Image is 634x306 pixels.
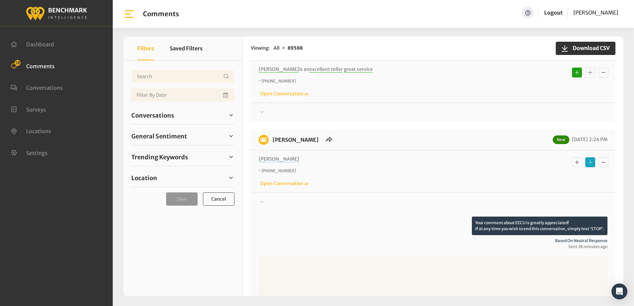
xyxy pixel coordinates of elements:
a: [PERSON_NAME] [273,136,319,143]
button: Filters [137,36,154,60]
div: Basic example [570,66,610,79]
span: Based on neutral response [259,238,607,244]
a: [PERSON_NAME] [573,7,618,19]
a: Logout [544,9,563,16]
a: Dashboard [11,40,54,47]
span: Locations [26,128,51,134]
a: Conversations [131,110,234,120]
a: Open Conversation [259,91,308,97]
input: Date range input field [131,88,234,102]
button: Saved Filters [170,36,203,60]
a: Comments 28 [11,62,55,69]
img: benchmark [26,5,87,21]
a: Settings [11,149,48,156]
span: Dashboard [26,41,54,48]
span: Surveys [26,106,46,113]
span: [PERSON_NAME] [259,66,299,73]
a: Location [131,173,234,183]
span: Location [131,174,157,182]
h1: Comments [143,10,179,18]
span: New [553,135,569,144]
a: Trending Keywords [131,152,234,162]
p: is an [259,66,520,73]
span: Comments [26,63,55,69]
span: great service [344,66,373,73]
button: Open Calendar [222,88,230,102]
span: Viewing: [251,45,270,52]
span: [DATE] 2:24 PM [570,136,607,142]
i: ~ [PHONE_NUMBER] [259,168,296,173]
a: Open Conversation [259,180,308,186]
img: benchmark [259,135,269,145]
p: Your comment about EECU is greatly appreciated! If at any time you wish to end this conversation,... [472,217,607,235]
span: [PERSON_NAME] [573,9,618,16]
span: Conversations [131,111,174,120]
span: excellent teller [309,66,343,73]
a: Logout [544,7,563,19]
span: All [274,45,280,51]
h6: EECU - Perrin [269,135,323,145]
img: bar [123,8,135,20]
div: Basic example [570,156,610,169]
span: Trending Keywords [131,153,188,162]
i: ~ [PHONE_NUMBER] [259,78,296,83]
input: Username [131,70,234,83]
strong: 89588 [287,45,303,51]
span: [PERSON_NAME] [259,156,299,162]
a: General Sentiment [131,131,234,141]
a: Surveys [11,106,46,112]
div: Open Intercom Messenger [611,283,627,299]
button: Download CSV [556,42,615,55]
span: Sent 28 minutes ago [259,244,607,250]
span: 28 [15,60,21,66]
a: Conversations [11,84,63,90]
span: Conversations [26,84,63,91]
span: General Sentiment [131,132,187,141]
span: Download CSV [569,44,610,52]
span: Settings [26,149,48,156]
button: Cancel [203,192,234,206]
a: Locations [11,127,51,134]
